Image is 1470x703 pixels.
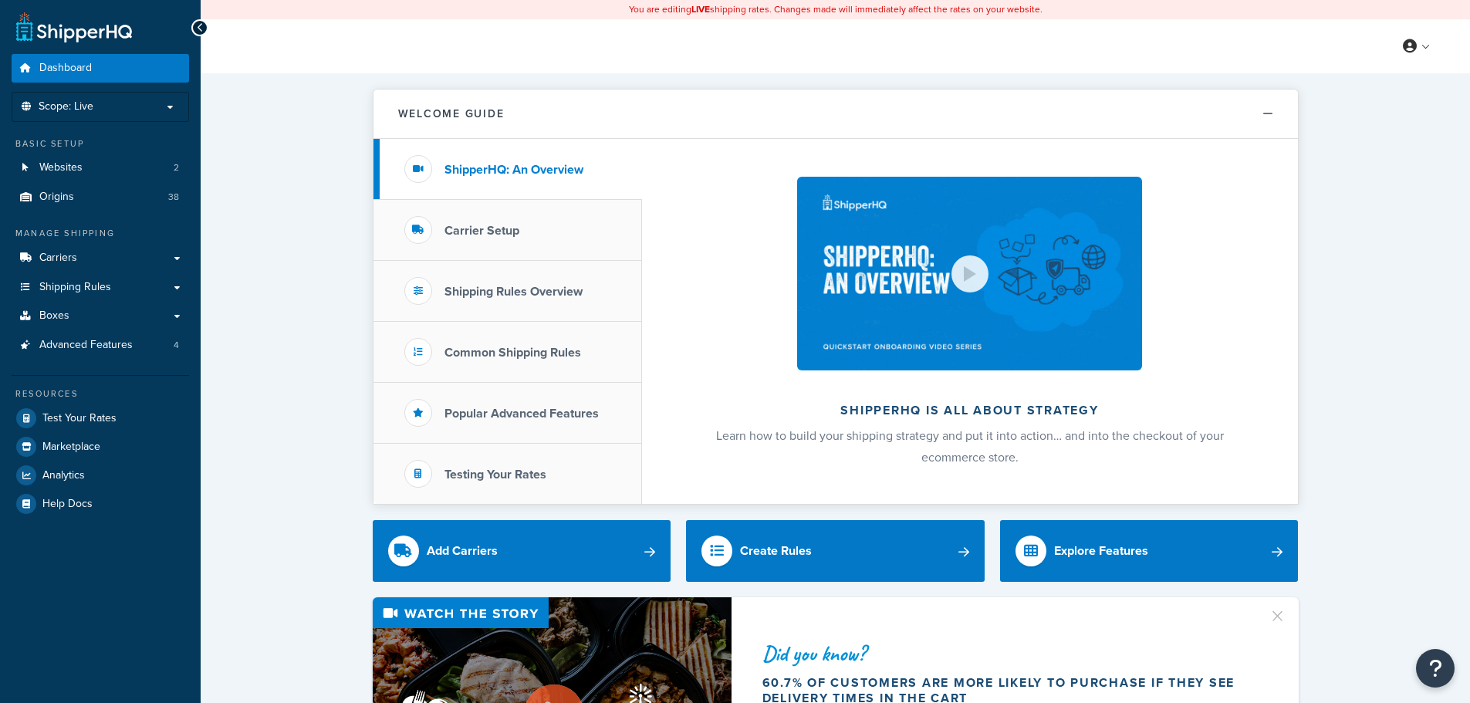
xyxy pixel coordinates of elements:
[12,183,189,211] a: Origins38
[691,2,710,16] b: LIVE
[42,412,117,425] span: Test Your Rates
[398,108,505,120] h2: Welcome Guide
[12,183,189,211] li: Origins
[740,540,812,562] div: Create Rules
[683,404,1257,417] h2: ShipperHQ is all about strategy
[12,490,189,518] a: Help Docs
[686,520,985,582] a: Create Rules
[373,520,671,582] a: Add Carriers
[39,100,93,113] span: Scope: Live
[12,461,189,489] a: Analytics
[12,244,189,272] a: Carriers
[797,177,1141,370] img: ShipperHQ is all about strategy
[39,281,111,294] span: Shipping Rules
[444,285,583,299] h3: Shipping Rules Overview
[12,137,189,150] div: Basic Setup
[12,154,189,182] a: Websites2
[12,331,189,360] li: Advanced Features
[42,498,93,511] span: Help Docs
[174,339,179,352] span: 4
[444,163,583,177] h3: ShipperHQ: An Overview
[39,62,92,75] span: Dashboard
[12,387,189,401] div: Resources
[12,404,189,432] a: Test Your Rates
[12,433,189,461] a: Marketplace
[12,302,189,330] a: Boxes
[12,227,189,240] div: Manage Shipping
[39,191,74,204] span: Origins
[39,252,77,265] span: Carriers
[1054,540,1148,562] div: Explore Features
[39,339,133,352] span: Advanced Features
[174,161,179,174] span: 2
[1000,520,1299,582] a: Explore Features
[373,90,1298,139] button: Welcome Guide
[12,273,189,302] a: Shipping Rules
[12,154,189,182] li: Websites
[12,54,189,83] a: Dashboard
[1416,649,1455,688] button: Open Resource Center
[444,468,546,482] h3: Testing Your Rates
[39,161,83,174] span: Websites
[427,540,498,562] div: Add Carriers
[168,191,179,204] span: 38
[39,309,69,323] span: Boxes
[716,427,1224,466] span: Learn how to build your shipping strategy and put it into action… and into the checkout of your e...
[42,469,85,482] span: Analytics
[42,441,100,454] span: Marketplace
[444,407,599,421] h3: Popular Advanced Features
[444,346,581,360] h3: Common Shipping Rules
[12,331,189,360] a: Advanced Features4
[444,224,519,238] h3: Carrier Setup
[762,643,1250,664] div: Did you know?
